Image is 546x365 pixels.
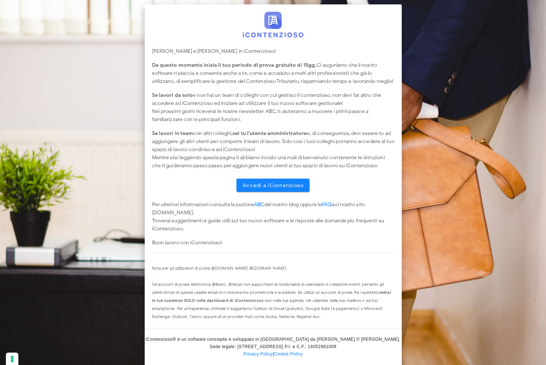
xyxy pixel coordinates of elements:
p: e non hai un team di colleghi con cui gestisci il contenzioso, non devi far altro che accedere ad... [152,91,394,124]
span: Accedi a iContenzioso [242,182,304,189]
a: Privacy Policy [243,351,273,357]
a: ABC [254,201,264,208]
p: Ci auguriamo che il nostro software ti piaccia e consenta anche a te, come è accaduto a molti alt... [152,61,394,85]
p: Per ulteriori informazioni consulta la sezione del nostro blog oppure le sul nostro sito [DOMAIN_... [152,201,394,233]
strong: sei tu l’utente amministratore [232,130,307,136]
strong: Se lavori da solo [152,92,193,98]
p: iContenzioso® è un software concepito e sviluppato in [GEOGRAPHIC_DATA] da [PERSON_NAME] © [PERSO... [145,336,402,358]
button: Le tue preferenze relative al consenso per le tecnologie di tracciamento [6,353,18,365]
a: FAQ [322,201,332,208]
p: con altri colleghi, e, di conseguenza, devi essere tu ad aggiungere gli altri utenti per comporre... [152,129,394,170]
strong: Da questo momento inizia il tuo periodo di prova gratuito di 15gg. [152,62,317,68]
div: Nota per gli utilizzatori di posta @[DOMAIN_NAME] @[DOMAIN_NAME]: Gli account di posta elettronic... [152,264,394,321]
p: [PERSON_NAME] e [PERSON_NAME] in iContenzioso! [152,47,394,55]
a: Accedi a iContenzioso [236,179,310,192]
p: Buon lavoro con iContenzioso! [152,239,394,247]
strong: Se lavori in team [152,130,194,136]
a: Cookie Policy [274,351,303,357]
img: logo-text-2l-2x.png [243,12,303,37]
